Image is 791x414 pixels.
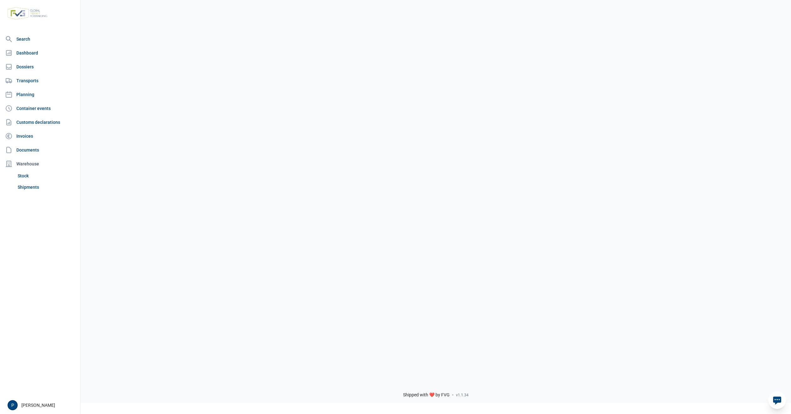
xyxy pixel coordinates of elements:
[452,392,453,398] span: -
[15,170,78,181] a: Stock
[8,400,18,410] button: P
[8,400,77,410] div: [PERSON_NAME]
[3,47,78,59] a: Dashboard
[456,393,469,398] span: v1.1.34
[3,130,78,142] a: Invoices
[15,181,78,193] a: Shipments
[5,5,50,22] img: FVG - Global freight forwarding
[3,60,78,73] a: Dossiers
[3,158,78,170] div: Warehouse
[3,144,78,156] a: Documents
[403,392,450,398] span: Shipped with ❤️ by FVG
[3,33,78,45] a: Search
[3,116,78,129] a: Customs declarations
[3,88,78,101] a: Planning
[3,102,78,115] a: Container events
[3,74,78,87] a: Transports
